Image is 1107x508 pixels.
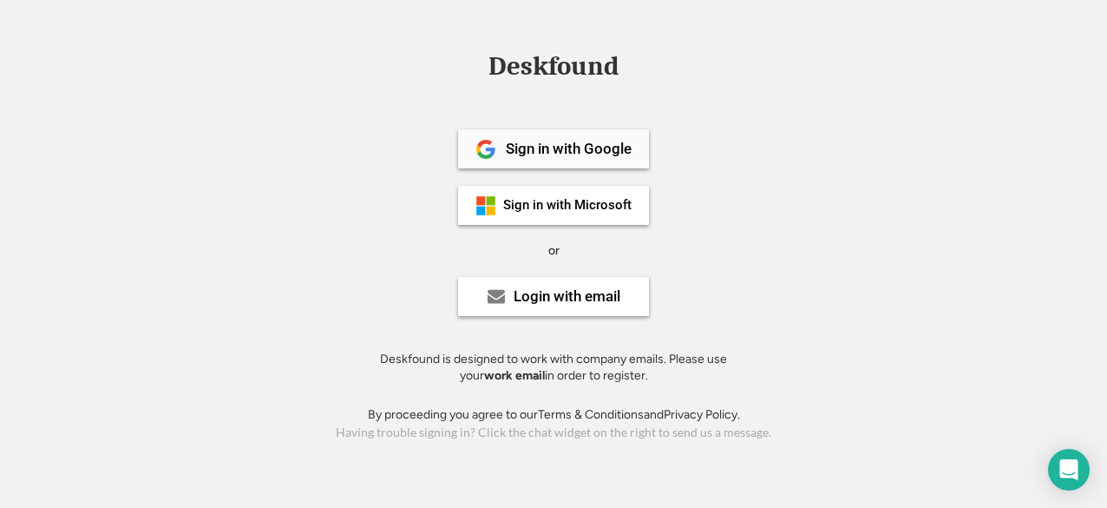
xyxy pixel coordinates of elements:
[358,351,749,385] div: Deskfound is designed to work with company emails. Please use your in order to register.
[514,289,620,304] div: Login with email
[548,242,560,260] div: or
[1048,449,1090,491] div: Open Intercom Messenger
[503,199,632,212] div: Sign in with Microsoft
[538,407,644,422] a: Terms & Conditions
[664,407,740,422] a: Privacy Policy.
[484,368,545,383] strong: work email
[368,406,740,424] div: By proceeding you agree to our and
[475,139,496,160] img: 1024px-Google__G__Logo.svg.png
[506,142,632,156] div: Sign in with Google
[480,53,627,80] div: Deskfound
[475,195,496,216] img: ms-symbollockup_mssymbol_19.png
